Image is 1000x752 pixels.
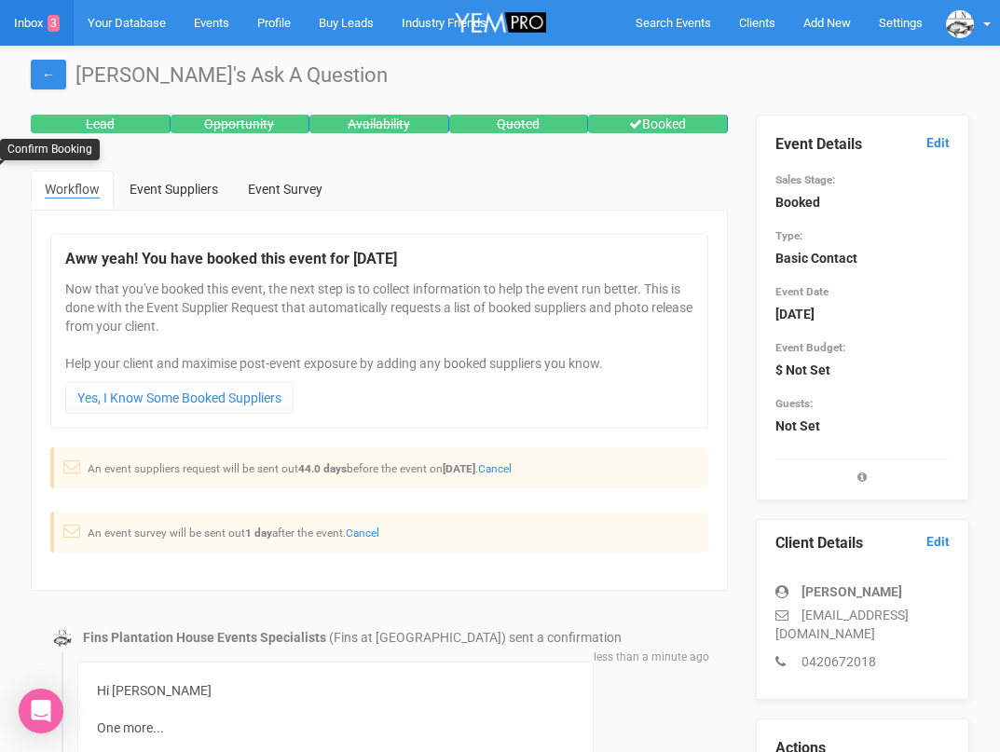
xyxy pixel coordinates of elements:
span: 3 [48,15,60,32]
small: Event Budget: [775,341,845,354]
div: Quoted [449,115,589,133]
div: Open Intercom Messenger [19,689,63,733]
small: An event suppliers request will be sent out before the event on . [88,462,512,475]
span: (Fins at [GEOGRAPHIC_DATA]) sent a confirmation [329,630,622,645]
h1: [PERSON_NAME]'s Ask A Question [31,64,969,87]
legend: Aww yeah! You have booked this event for [DATE] [65,249,693,270]
p: [EMAIL_ADDRESS][DOMAIN_NAME] [775,606,950,643]
a: Yes, I Know Some Booked Suppliers [65,382,294,414]
span: Add New [803,16,851,30]
img: data [53,629,72,648]
span: less than a minute ago [594,649,709,665]
p: 0420672018 [775,652,950,671]
strong: [DATE] [443,462,475,475]
a: Event Survey [234,171,336,208]
strong: Fins Plantation House Events Specialists [83,630,326,645]
strong: [PERSON_NAME] [801,584,902,599]
div: Opportunity [171,115,310,133]
strong: Not Set [775,418,820,433]
strong: [DATE] [775,307,815,321]
span: Search Events [636,16,711,30]
small: An event survey will be sent out after the event. [88,526,379,540]
legend: Event Details [775,134,950,156]
strong: 44.0 days [298,462,347,475]
div: Lead [31,115,171,133]
div: Availability [309,115,449,133]
strong: $ Not Set [775,362,830,377]
a: ← [31,60,66,89]
legend: Client Details [775,533,950,554]
a: Edit [926,533,950,551]
a: Event Suppliers [116,171,232,208]
strong: 1 day [245,526,272,540]
a: Cancel [478,462,512,475]
small: Guests: [775,397,813,410]
img: data [946,10,974,38]
strong: Booked [775,195,820,210]
small: Type: [775,229,802,242]
a: Workflow [31,171,114,210]
a: Cancel [346,526,379,540]
small: Event Date [775,285,829,298]
p: Now that you've booked this event, the next step is to collect information to help the event run ... [65,280,693,373]
a: Edit [926,134,950,152]
span: Clients [739,16,775,30]
div: Booked [588,115,728,133]
small: Sales Stage: [775,173,835,186]
strong: Basic Contact [775,251,857,266]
